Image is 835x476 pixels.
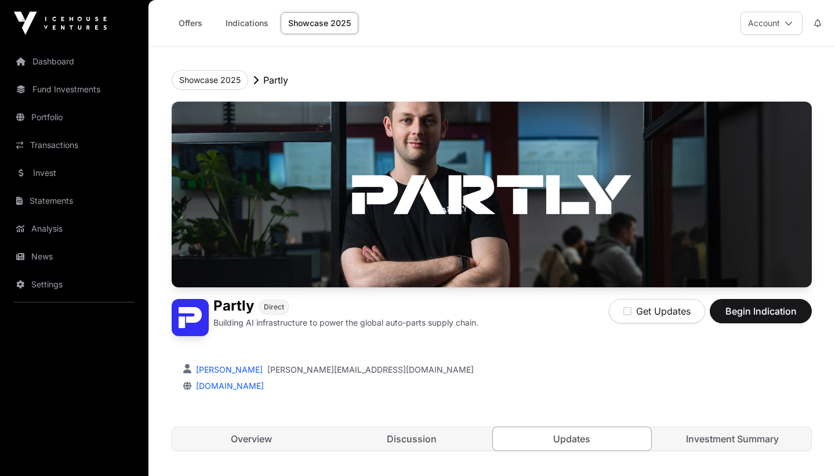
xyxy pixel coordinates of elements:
[710,299,812,323] button: Begin Indication
[9,160,139,186] a: Invest
[9,244,139,269] a: News
[9,216,139,241] a: Analysis
[492,427,652,451] a: Updates
[9,104,139,130] a: Portfolio
[213,299,254,315] h1: Partly
[213,317,478,329] p: Building AI infrastructure to power the global auto-parts supply chain.
[9,132,139,158] a: Transactions
[281,12,358,34] a: Showcase 2025
[14,12,107,35] img: Icehouse Ventures Logo
[609,299,705,323] button: Get Updates
[172,427,811,450] nav: Tabs
[9,49,139,74] a: Dashboard
[267,364,474,376] a: [PERSON_NAME][EMAIL_ADDRESS][DOMAIN_NAME]
[172,70,248,90] button: Showcase 2025
[9,272,139,297] a: Settings
[777,420,835,476] div: Widget de chat
[724,304,797,318] span: Begin Indication
[172,299,209,336] img: Partly
[740,12,803,35] button: Account
[9,77,139,102] a: Fund Investments
[710,311,812,322] a: Begin Indication
[191,381,264,391] a: [DOMAIN_NAME]
[194,365,263,374] a: [PERSON_NAME]
[172,102,812,287] img: Partly
[777,420,835,476] iframe: Chat Widget
[167,12,213,34] a: Offers
[9,188,139,214] a: Statements
[172,427,331,450] a: Overview
[218,12,276,34] a: Indications
[264,302,284,312] span: Direct
[333,427,491,450] a: Discussion
[654,427,812,450] a: Investment Summary
[263,73,288,87] p: Partly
